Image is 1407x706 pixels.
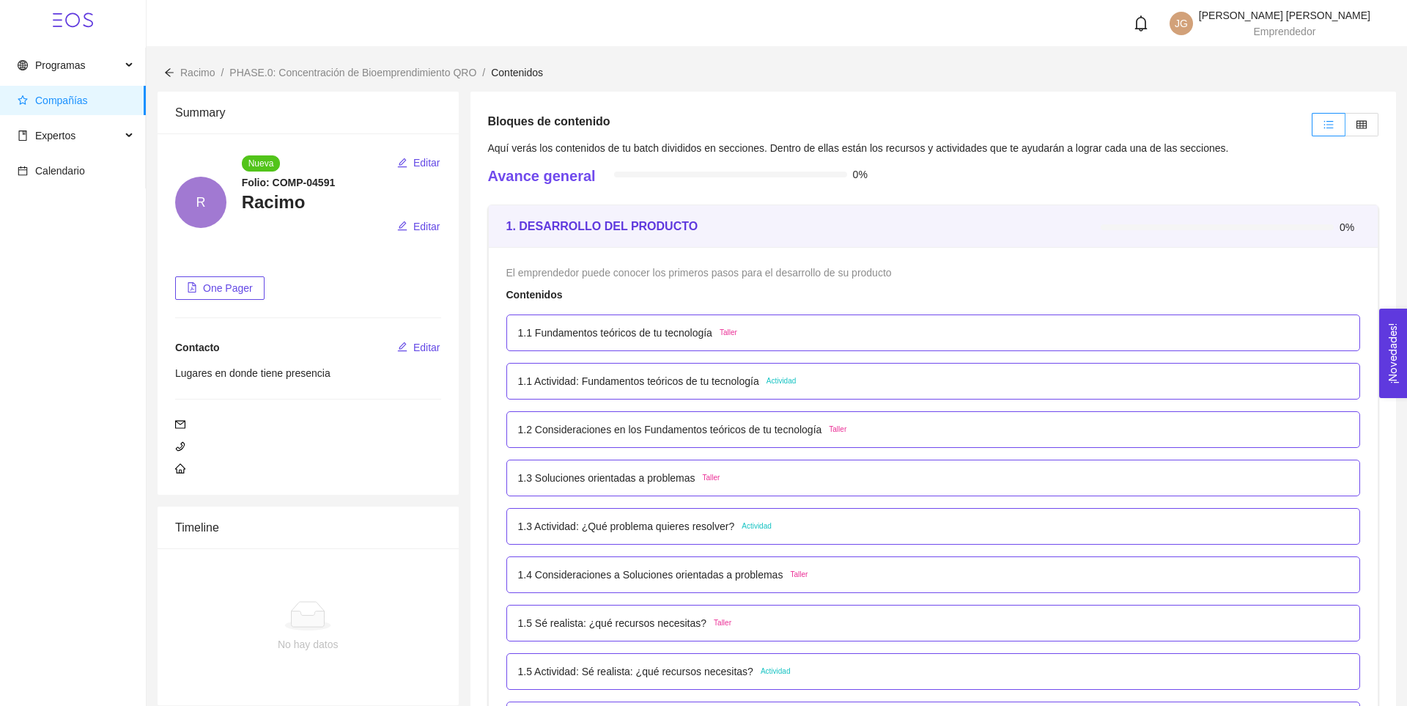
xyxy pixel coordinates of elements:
span: edit [397,221,407,232]
span: JG [1175,12,1188,35]
span: Editar [413,339,440,356]
span: table [1356,119,1367,130]
span: edit [397,342,407,353]
button: editEditar [396,215,441,238]
span: Taller [703,472,720,484]
span: bell [1133,15,1149,32]
span: Emprendedor [1254,26,1316,37]
span: unordered-list [1323,119,1334,130]
button: editEditar [396,151,441,174]
p: 1.2 Consideraciones en los Fundamentos teóricos de tu tecnología [518,422,822,438]
span: One Pager [203,280,253,296]
span: edit [397,158,407,169]
strong: Contenidos [506,289,563,301]
h4: Avance general [488,166,596,186]
strong: Folio: COMP-04591 [242,177,336,188]
span: 0% [853,169,874,180]
p: 1.5 Actividad: Sé realista: ¿qué recursos necesitas? [518,663,753,680]
span: El emprendedor puede conocer los primeros pasos para el desarrollo de su producto [506,267,892,279]
span: Actividad [767,375,797,387]
span: Racimo [180,67,215,78]
span: PHASE.0: Concentración de Bioemprendimiento QRO [229,67,476,78]
span: Expertos [35,130,75,141]
span: book [18,130,28,141]
span: 0% [1340,222,1360,232]
button: file-pdfOne Pager [175,276,265,300]
span: [PERSON_NAME] [PERSON_NAME] [1199,10,1370,21]
span: global [18,60,28,70]
span: Actividad [761,666,791,677]
div: Timeline [175,507,441,548]
span: Programas [35,59,85,71]
span: Editar [413,218,440,235]
p: 1.1 Fundamentos teóricos de tu tecnología [518,325,712,341]
div: No hay datos [187,636,429,652]
span: star [18,95,28,106]
span: R [196,177,206,228]
span: mail [175,419,185,430]
span: Contacto [175,342,220,353]
button: editEditar [396,336,441,359]
span: Calendario [35,165,85,177]
p: 1.3 Soluciones orientadas a problemas [518,470,695,486]
p: 1.3 Actividad: ¿Qué problema quieres resolver? [518,518,735,534]
span: file-pdf [187,282,197,294]
div: Summary [175,92,441,133]
span: arrow-left [164,67,174,78]
p: 1.5 Sé realista: ¿qué recursos necesitas? [518,615,707,631]
h5: Bloques de contenido [488,113,610,130]
span: Aquí verás los contenidos de tu batch divididos en secciones. Dentro de ellas están los recursos ... [488,142,1229,154]
span: Contenidos [491,67,543,78]
span: / [482,67,485,78]
p: 1.4 Consideraciones a Soluciones orientadas a problemas [518,567,783,583]
span: Nueva [242,155,281,172]
span: Taller [790,569,808,581]
span: phone [175,441,185,452]
span: Editar [413,155,440,171]
span: Compañías [35,95,88,106]
span: / [221,67,224,78]
span: Lugares en donde tiene presencia [175,367,330,379]
h3: Racimo [242,191,441,214]
p: 1.1 Actividad: Fundamentos teóricos de tu tecnología [518,373,759,389]
span: Actividad [742,521,772,532]
span: home [175,463,185,474]
span: Taller [720,327,737,339]
span: Taller [714,617,731,629]
span: calendar [18,166,28,176]
span: Taller [829,424,846,435]
button: Open Feedback Widget [1379,309,1407,398]
strong: 1. DESARROLLO DEL PRODUCTO [506,220,698,232]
